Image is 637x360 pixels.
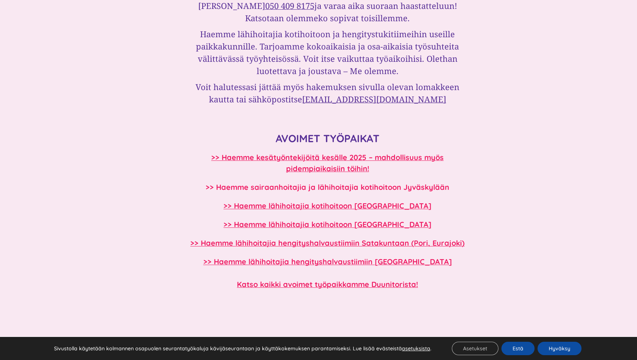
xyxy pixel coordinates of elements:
[54,345,431,352] p: Sivustolla käytetään kolmannen osapuolen seurantatyökaluja kävijäseurantaan ja käyttäkokemuksen p...
[452,342,498,355] button: Asetukset
[184,28,470,77] h3: Haemme lähihoitajia kotihoitoon ja hengitystukitiimeihin useille paikkakunnille. Tarjoamme kokoai...
[190,238,465,248] a: >> Haemme lähihoitajia hengityshalvaustiimiin Satakuntaan (Pori, Eurajoki)
[538,342,581,355] button: Hyväksy
[184,81,470,105] h3: Voit halutessasi jättää myös hakemuksen sivulla olevan lomakkeen kautta tai sähköpostitse
[276,132,380,145] strong: AVOIMET TYÖPAIKAT
[206,182,449,192] a: >> Haemme sairaanhoitajia ja lähihoitajia kotihoitoon Jyväskylään
[402,345,430,352] button: asetuksista
[237,280,418,289] a: Katso kaikki avoimet työpaikkamme Duunitorista!
[501,342,535,355] button: Estä
[211,153,444,173] a: >> Haemme kesätyöntekijöitä kesälle 2025 – mahdollisuus myös pidempiaikaisiin töihin!
[302,93,446,105] a: [EMAIL_ADDRESS][DOMAIN_NAME]
[203,257,452,266] a: >> Haemme lähihoitajia hengityshalvaustiimiin [GEOGRAPHIC_DATA]
[224,201,431,210] a: >> Haemme lähihoitajia kotihoitoon [GEOGRAPHIC_DATA]
[224,220,431,229] a: >> Haemme lähihoitajia kotihoitoon [GEOGRAPHIC_DATA]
